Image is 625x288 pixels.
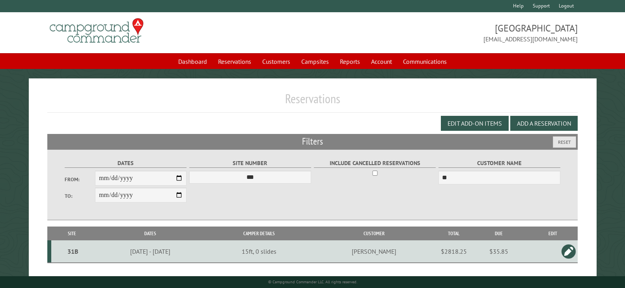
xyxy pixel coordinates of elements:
[65,192,95,200] label: To:
[65,159,187,168] label: Dates
[209,227,310,240] th: Camper Details
[438,227,470,240] th: Total
[257,54,295,69] a: Customers
[51,227,92,240] th: Site
[213,54,256,69] a: Reservations
[314,159,436,168] label: Include Cancelled Reservations
[438,159,561,168] label: Customer Name
[54,247,91,255] div: 31B
[398,54,451,69] a: Communications
[313,22,578,44] span: [GEOGRAPHIC_DATA] [EMAIL_ADDRESS][DOMAIN_NAME]
[510,116,578,131] button: Add a Reservation
[209,240,310,263] td: 15ft, 0 slides
[470,227,528,240] th: Due
[441,116,509,131] button: Edit Add-on Items
[528,227,578,240] th: Edit
[92,227,209,240] th: Dates
[297,54,334,69] a: Campsites
[93,247,207,255] div: [DATE] - [DATE]
[47,134,578,149] h2: Filters
[47,91,578,113] h1: Reservations
[335,54,365,69] a: Reports
[174,54,212,69] a: Dashboard
[47,15,146,46] img: Campground Commander
[470,240,528,263] td: $35.85
[310,240,438,263] td: [PERSON_NAME]
[366,54,397,69] a: Account
[553,136,576,148] button: Reset
[65,176,95,183] label: From:
[310,227,438,240] th: Customer
[268,279,357,284] small: © Campground Commander LLC. All rights reserved.
[189,159,312,168] label: Site Number
[438,240,470,263] td: $2818.25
